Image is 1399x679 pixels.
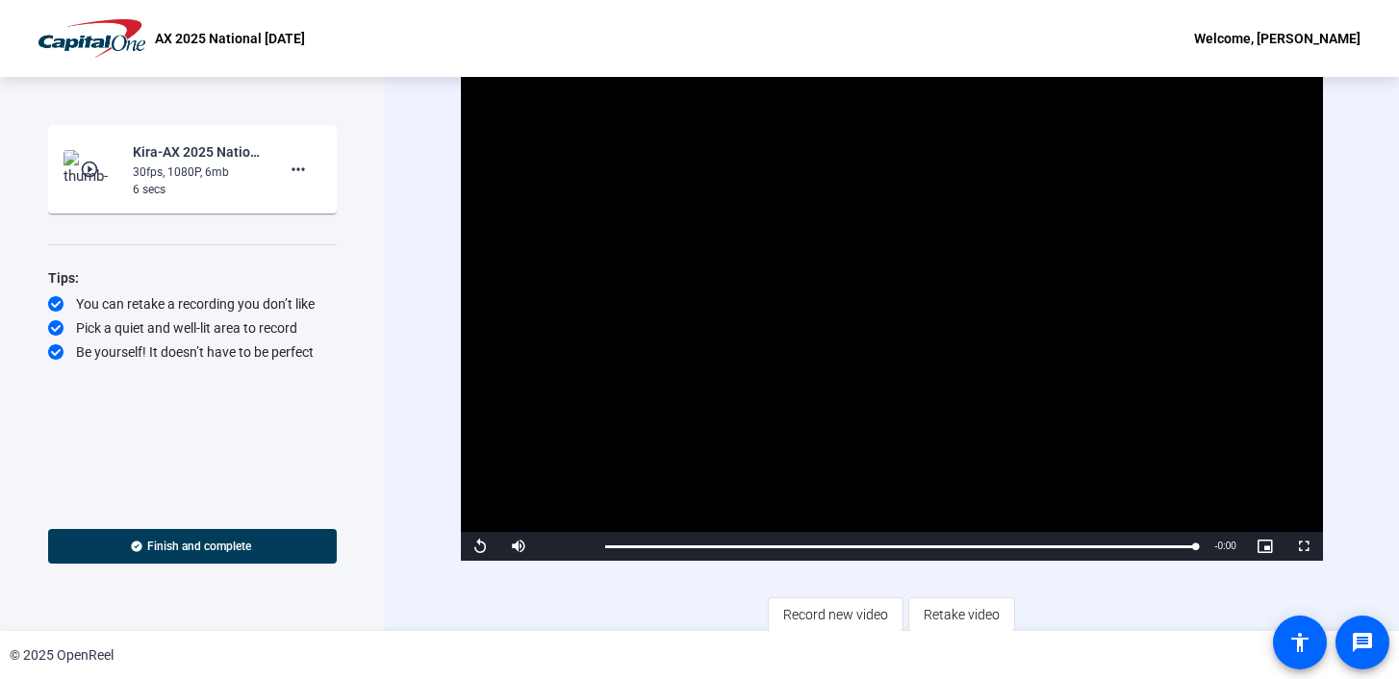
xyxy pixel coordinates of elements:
[48,294,337,314] div: You can retake a recording you don’t like
[908,597,1015,632] button: Retake video
[38,19,145,58] img: OpenReel logo
[1285,532,1323,561] button: Fullscreen
[1217,541,1235,551] span: 0:00
[461,532,499,561] button: Replay
[64,150,120,189] img: thumb-nail
[783,596,888,633] span: Record new video
[605,545,1195,548] div: Progress Bar
[147,539,251,554] span: Finish and complete
[48,266,337,289] div: Tips:
[48,342,337,362] div: Be yourself! It doesn’t have to be perfect
[1288,631,1311,654] mat-icon: accessibility
[924,596,1000,633] span: Retake video
[10,645,114,666] div: © 2025 OpenReel
[461,76,1323,561] div: Video Player
[768,597,903,632] button: Record new video
[80,160,103,179] mat-icon: play_circle_outline
[1351,631,1374,654] mat-icon: message
[155,27,305,50] p: AX 2025 National [DATE]
[48,529,337,564] button: Finish and complete
[1214,541,1217,551] span: -
[499,532,538,561] button: Mute
[1194,27,1361,50] div: Welcome, [PERSON_NAME]
[133,163,262,181] div: 30fps, 1080P, 6mb
[48,318,337,338] div: Pick a quiet and well-lit area to record
[133,140,262,163] div: Kira-AX 2025 National Boss-s Day-AX 2025 National Boss-s Day -1759503057127-webcam
[1246,532,1285,561] button: Picture-in-Picture
[133,181,262,198] div: 6 secs
[287,158,310,181] mat-icon: more_horiz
